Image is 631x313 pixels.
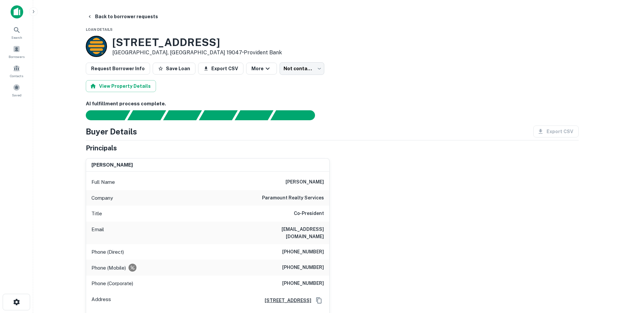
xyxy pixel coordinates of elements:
h6: [PHONE_NUMBER] [282,264,324,272]
h3: [STREET_ADDRESS] [112,36,282,49]
p: Full Name [91,178,115,186]
h6: [PHONE_NUMBER] [282,248,324,256]
h5: Principals [86,143,117,153]
a: Borrowers [2,43,31,61]
div: Principals found, AI now looking for contact information... [199,110,237,120]
a: Saved [2,81,31,99]
p: Company [91,194,113,202]
h6: AI fulfillment process complete. [86,100,579,108]
p: Phone (Direct) [91,248,124,256]
button: Export CSV [198,63,243,75]
iframe: Chat Widget [598,260,631,292]
a: Contacts [2,62,31,80]
p: Phone (Corporate) [91,280,133,287]
p: Phone (Mobile) [91,264,126,272]
button: Request Borrower Info [86,63,150,75]
h6: [PERSON_NAME] [286,178,324,186]
h6: [PHONE_NUMBER] [282,280,324,287]
span: Search [11,35,22,40]
button: Copy Address [314,295,324,305]
p: Address [91,295,111,305]
h6: [EMAIL_ADDRESS][DOMAIN_NAME] [244,226,324,240]
button: More [246,63,277,75]
button: Save Loan [153,63,195,75]
a: [STREET_ADDRESS] [259,297,311,304]
a: Search [2,24,31,41]
p: Title [91,210,102,218]
h4: Buyer Details [86,126,137,137]
p: Email [91,226,104,240]
button: View Property Details [86,80,156,92]
img: capitalize-icon.png [11,5,23,19]
h6: Co-President [294,210,324,218]
div: Documents found, AI parsing details... [163,110,202,120]
span: Loan Details [86,27,113,31]
span: Saved [12,92,22,98]
div: Your request is received and processing... [127,110,166,120]
div: AI fulfillment process complete. [271,110,323,120]
span: Contacts [10,73,23,78]
div: Sending borrower request to AI... [78,110,128,120]
div: Requests to not be contacted at this number [129,264,136,272]
span: Borrowers [9,54,25,59]
p: [GEOGRAPHIC_DATA], [GEOGRAPHIC_DATA] 19047 • [112,49,282,57]
div: Principals found, still searching for contact information. This may take time... [235,110,273,120]
button: Back to borrower requests [84,11,161,23]
h6: [PERSON_NAME] [91,161,133,169]
a: Provident Bank [244,49,282,56]
h6: paramount realty services [262,194,324,202]
div: Not contacted [280,62,324,75]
